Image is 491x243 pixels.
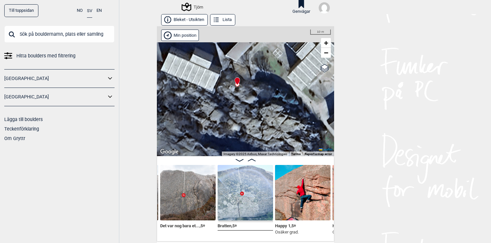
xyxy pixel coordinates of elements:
a: Lägga till boulders [4,117,43,122]
a: Terms (opens in new tab) [291,152,301,156]
span: Bratten , 5+ [218,222,237,228]
a: Zoom in [321,38,331,48]
div: 10 m [310,30,331,35]
span: − [324,49,328,57]
span: + [324,39,328,47]
a: Open this area in Google Maps (opens a new window) [159,148,180,156]
button: NO [77,4,83,17]
img: Bratten [218,165,273,220]
a: [GEOGRAPHIC_DATA] [4,92,106,102]
button: Lista [210,14,235,26]
button: EN [96,4,102,17]
a: Om Gryttr [4,136,25,141]
a: Teckenförklaring [4,126,39,132]
img: Google [159,148,180,156]
a: Layers [318,61,331,75]
span: Det var nog bara et... , 5+ [160,222,205,228]
img: Happy 1 220913 [275,165,331,220]
p: Osäker grad. [275,229,299,235]
span: Hitta boulders med filtrering [16,51,75,61]
a: [GEOGRAPHIC_DATA] [4,74,106,83]
a: Report a map error [305,152,332,156]
div: Vis min position [161,30,199,41]
a: Till toppsidan [4,4,38,17]
img: Happy 2 220913 [332,165,388,220]
span: Imagery ©2025 Airbus, Maxar Technologies [224,152,287,156]
img: Det var nog bara ett gnissel 220911 [160,165,216,220]
img: User fallback1 [319,2,330,13]
a: Leaflet [319,148,332,151]
a: Zoom out [321,48,331,58]
a: Hitta boulders med filtrering [4,51,115,61]
button: SV [87,4,92,18]
input: Sök på bouldernamn, plats eller samling [4,26,115,43]
span: Happy 1 , 5+ [275,222,296,228]
div: Tjörn [182,3,203,11]
button: Bleket - Utsikten [161,14,208,26]
span: Happy 2 , 5+ [332,222,353,228]
p: Osäker grad. [332,229,356,235]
